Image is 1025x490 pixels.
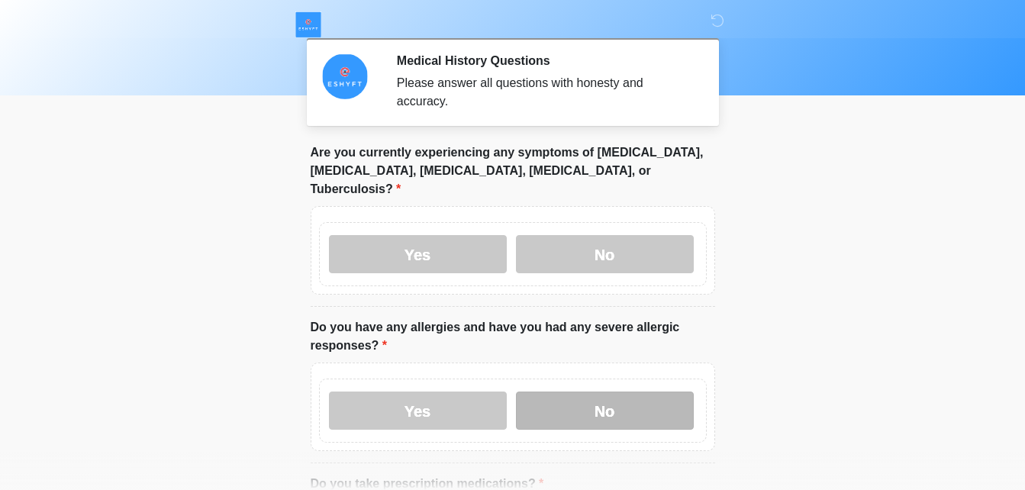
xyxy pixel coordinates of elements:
h2: Medical History Questions [397,53,692,68]
img: ESHYFT Logo [295,11,321,37]
label: No [516,392,694,430]
label: No [516,235,694,273]
label: Yes [329,235,507,273]
div: Please answer all questions with honesty and accuracy. [397,74,692,111]
label: Are you currently experiencing any symptoms of [MEDICAL_DATA], [MEDICAL_DATA], [MEDICAL_DATA], [M... [311,143,715,198]
label: Yes [329,392,507,430]
label: Do you have any allergies and have you had any severe allergic responses? [311,318,715,355]
img: Agent Avatar [322,53,368,99]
